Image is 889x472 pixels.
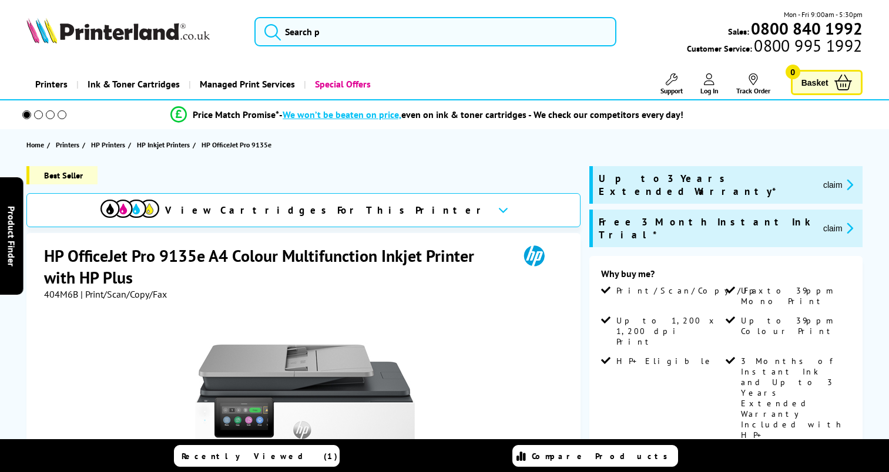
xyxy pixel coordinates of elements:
a: 0800 840 1992 [749,23,863,34]
h1: HP OfficeJet Pro 9135e A4 Colour Multifunction Inkjet Printer with HP Plus [44,245,507,288]
li: modal_Promise [6,104,848,125]
span: 3 Months of Instant Ink and Up to 3 Years Extended Warranty Included with HP+ [741,356,848,440]
img: Printerland Logo [26,18,210,43]
input: Search p [254,17,616,46]
span: 404M6B [44,288,78,300]
a: Track Order [736,73,770,95]
span: Product Finder [6,206,18,267]
span: Mon - Fri 9:00am - 5:30pm [784,9,863,20]
div: Why buy me? [601,268,850,285]
a: Compare Products [512,445,678,467]
img: HP [507,245,561,267]
a: Recently Viewed (1) [174,445,340,467]
span: Free 3 Month Instant Ink Trial* [599,215,814,241]
span: Up to 3 Years Extended Warranty* [599,172,814,198]
button: promo-description [820,221,857,235]
span: We won’t be beaten on price, [283,109,401,120]
span: HP+ Eligible [616,356,714,366]
span: Home [26,139,44,151]
span: Up to 39ppm Mono Print [741,285,848,306]
a: Log In [700,73,719,95]
button: promo-description [820,178,857,191]
span: Up to 39ppm Colour Print [741,315,848,336]
span: Sales: [728,26,749,37]
a: Printers [26,69,76,99]
b: 0800 840 1992 [751,18,863,39]
span: Support [660,86,683,95]
span: HP OfficeJet Pro 9135e [202,139,271,151]
a: HP Inkjet Printers [137,139,193,151]
span: Printers [56,139,79,151]
img: View Cartridges [100,200,159,218]
span: HP Printers [91,139,125,151]
a: Printerland Logo [26,18,240,46]
span: Basket [801,75,828,90]
span: Price Match Promise* [193,109,279,120]
span: View Cartridges For This Printer [165,204,488,217]
div: - even on ink & toner cartridges - We check our competitors every day! [279,109,683,120]
a: Ink & Toner Cartridges [76,69,189,99]
span: Customer Service: [687,40,862,54]
span: Best Seller [26,166,98,184]
span: Log In [700,86,719,95]
a: HP Printers [91,139,128,151]
span: 0 [786,65,800,79]
a: Basket 0 [791,70,863,95]
a: HP OfficeJet Pro 9135e [202,139,274,151]
a: Printers [56,139,82,151]
span: Recently Viewed (1) [182,451,338,461]
a: Home [26,139,47,151]
span: Compare Products [532,451,674,461]
span: HP Inkjet Printers [137,139,190,151]
span: 0800 995 1992 [752,40,862,51]
a: Managed Print Services [189,69,304,99]
a: Support [660,73,683,95]
span: Ink & Toner Cartridges [88,69,180,99]
a: Special Offers [304,69,380,99]
span: Print/Scan/Copy/Fax [616,285,767,296]
span: Up to 1,200 x 1,200 dpi Print [616,315,723,347]
span: | Print/Scan/Copy/Fax [80,288,167,300]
